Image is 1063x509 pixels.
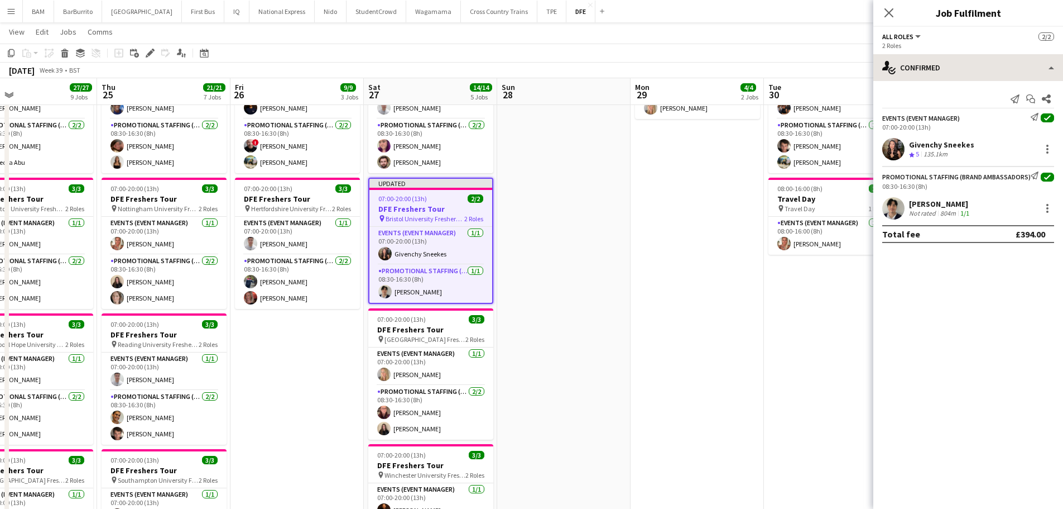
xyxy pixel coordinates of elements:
[110,320,159,329] span: 07:00-20:00 (13h)
[368,348,493,386] app-card-role: Events (Event Manager)1/107:00-20:00 (13h)[PERSON_NAME]
[235,178,360,309] app-job-card: 07:00-20:00 (13h)3/3DFE Freshers Tour Hertfordshire University Freshers Fair2 RolesEvents (Event ...
[118,340,199,349] span: Reading University Freshers Fair
[1016,229,1045,240] div: £394.00
[235,119,360,173] app-card-role: Promotional Staffing (Brand Ambassadors)2/208:30-16:30 (8h)![PERSON_NAME][PERSON_NAME]
[465,471,484,479] span: 2 Roles
[235,42,360,173] app-job-card: 07:00-20:00 (13h)3/3DFE Freshers Tour Goldsmiths College Freshers Fair2 RolesEvents (Event Manage...
[768,82,781,92] span: Tue
[118,204,199,213] span: Nottingham University Freshers Fair
[110,456,159,464] span: 07:00-20:00 (13h)
[369,204,492,214] h3: DFE Freshers Tour
[368,308,493,440] div: 07:00-20:00 (13h)3/3DFE Freshers Tour [GEOGRAPHIC_DATA] Freshers Fair2 RolesEvents (Event Manager...
[938,209,958,217] div: 804m
[916,150,919,158] span: 5
[347,1,406,22] button: StudentCrowd
[369,227,492,265] app-card-role: Events (Event Manager)1/107:00-20:00 (13h)Givenchy Sneekes
[102,255,227,309] app-card-role: Promotional Staffing (Brand Ambassadors)2/208:30-16:30 (8h)[PERSON_NAME][PERSON_NAME]
[960,209,969,217] app-skills-label: 1/1
[502,82,515,92] span: Sun
[100,88,116,101] span: 25
[203,83,225,92] span: 21/21
[244,184,292,193] span: 07:00-20:00 (13h)
[468,194,483,203] span: 2/2
[182,1,224,22] button: First Bus
[202,320,218,329] span: 3/3
[465,335,484,344] span: 2 Roles
[367,88,381,101] span: 27
[384,335,465,344] span: [GEOGRAPHIC_DATA] Freshers Fair
[60,27,76,37] span: Jobs
[65,476,84,484] span: 2 Roles
[102,178,227,309] app-job-card: 07:00-20:00 (13h)3/3DFE Freshers Tour Nottingham University Freshers Fair2 RolesEvents (Event Man...
[102,42,227,173] app-job-card: 07:00-20:00 (13h)3/3DFE Freshers Tour Northampton University Freshers Fair2 RolesEvents (Event Ma...
[102,330,227,340] h3: DFE Freshers Tour
[368,42,493,173] app-job-card: 07:00-20:00 (13h)3/3DFE Freshers Tour Bournemouth University Freshers Fair2 RolesEvents (Event Ma...
[882,32,922,41] button: All roles
[777,184,822,193] span: 08:00-16:00 (8h)
[369,265,492,303] app-card-role: Promotional Staffing (Brand Ambassadors)1/108:30-16:30 (8h)[PERSON_NAME]
[88,27,113,37] span: Comms
[369,179,492,188] div: Updated
[251,204,332,213] span: Hertfordshire University Freshers Fair
[65,340,84,349] span: 2 Roles
[199,204,218,213] span: 2 Roles
[69,456,84,464] span: 3/3
[235,194,360,204] h3: DFE Freshers Tour
[23,1,54,22] button: BAM
[767,88,781,101] span: 30
[909,199,971,209] div: [PERSON_NAME]
[882,32,913,41] span: All roles
[868,204,884,213] span: 1 Role
[500,88,515,101] span: 28
[202,456,218,464] span: 3/3
[102,313,227,445] app-job-card: 07:00-20:00 (13h)3/3DFE Freshers Tour Reading University Freshers Fair2 RolesEvents (Event Manage...
[102,194,227,204] h3: DFE Freshers Tour
[869,184,884,193] span: 1/1
[909,140,974,150] div: Givenchy Sneekes
[469,451,484,459] span: 3/3
[635,82,650,92] span: Mon
[340,83,356,92] span: 9/9
[69,66,80,74] div: BST
[921,150,950,159] div: 135.1km
[768,178,893,255] app-job-card: 08:00-16:00 (8h)1/1Travel Day Travel Day1 RoleEvents (Event Manager)1/108:00-16:00 (8h)[PERSON_NAME]
[406,1,461,22] button: Wagamama
[909,209,938,217] div: Not rated
[377,451,426,459] span: 07:00-20:00 (13h)
[36,27,49,37] span: Edit
[368,460,493,470] h3: DFE Freshers Tour
[368,119,493,173] app-card-role: Promotional Staffing (Brand Ambassadors)2/208:30-16:30 (8h)[PERSON_NAME][PERSON_NAME]
[882,114,960,122] div: Events (Event Manager)
[118,476,199,484] span: Southampton University Freshers Fair
[566,1,595,22] button: DFE
[368,178,493,304] app-job-card: Updated07:00-20:00 (13h)2/2DFE Freshers Tour Bristol University Freshers Fair2 RolesEvents (Event...
[873,54,1063,81] div: Confirmed
[1038,32,1054,41] span: 2/2
[110,184,159,193] span: 07:00-20:00 (13h)
[31,25,53,39] a: Edit
[882,41,1054,50] div: 2 Roles
[882,229,920,240] div: Total fee
[785,204,815,213] span: Travel Day
[384,471,465,479] span: Winchester University Freshers Fair
[102,82,116,92] span: Thu
[882,173,1031,181] div: Promotional Staffing (Brand Ambassadors)
[315,1,347,22] button: Nido
[882,182,1054,191] div: 08:30-16:30 (8h)
[470,83,492,92] span: 14/14
[882,123,1054,131] div: 07:00-20:00 (13h)
[235,217,360,255] app-card-role: Events (Event Manager)1/107:00-20:00 (13h)[PERSON_NAME]
[102,217,227,255] app-card-role: Events (Event Manager)1/107:00-20:00 (13h)[PERSON_NAME]
[249,1,315,22] button: National Express
[204,93,225,101] div: 7 Jobs
[102,465,227,475] h3: DFE Freshers Tour
[768,42,893,173] app-job-card: 07:00-20:00 (13h)3/3DFE Freshers Tour [GEOGRAPHIC_DATA] Freshers Fair2 RolesEvents (Event Manager...
[386,215,464,223] span: Bristol University Freshers Fair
